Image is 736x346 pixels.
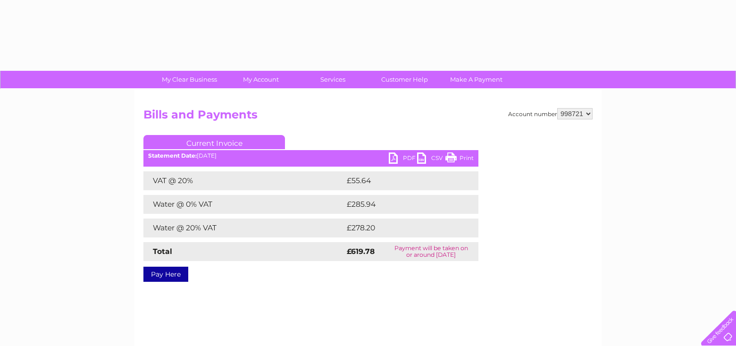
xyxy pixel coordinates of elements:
div: Account number [508,108,593,119]
a: Current Invoice [143,135,285,149]
td: Payment will be taken on or around [DATE] [384,242,478,261]
h2: Bills and Payments [143,108,593,126]
td: £278.20 [344,219,462,237]
a: PDF [389,152,417,166]
strong: £619.78 [347,247,375,256]
td: VAT @ 20% [143,171,344,190]
a: My Account [222,71,300,88]
a: Customer Help [366,71,443,88]
a: Pay Here [143,267,188,282]
td: Water @ 20% VAT [143,219,344,237]
a: CSV [417,152,445,166]
td: £285.94 [344,195,462,214]
td: £55.64 [344,171,460,190]
strong: Total [153,247,172,256]
a: My Clear Business [151,71,228,88]
div: [DATE] [143,152,478,159]
td: Water @ 0% VAT [143,195,344,214]
a: Make A Payment [437,71,515,88]
a: Services [294,71,372,88]
a: Print [445,152,474,166]
b: Statement Date: [148,152,197,159]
